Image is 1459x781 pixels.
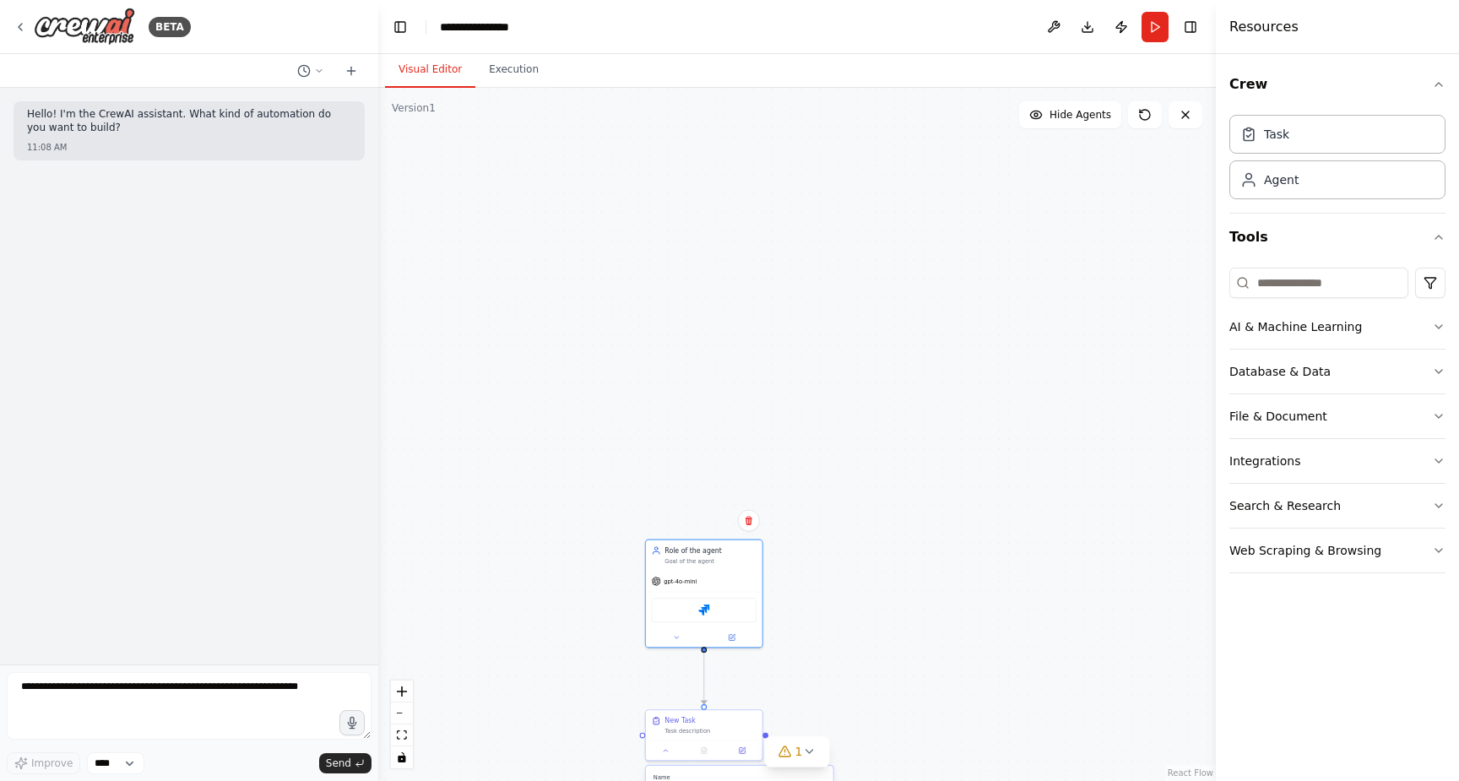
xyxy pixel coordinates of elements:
[31,757,73,770] span: Improve
[391,702,413,724] button: zoom out
[1229,439,1445,483] button: Integrations
[654,773,826,781] label: Name
[27,141,351,154] div: 11:08 AM
[705,632,758,643] button: Open in side panel
[664,578,697,585] span: gpt-4o-mini
[1229,529,1445,572] button: Web Scraping & Browsing
[391,724,413,746] button: fit view
[1019,101,1121,128] button: Hide Agents
[1229,497,1341,514] div: Search & Research
[664,728,757,735] div: Task description
[326,757,351,770] span: Send
[1179,15,1202,39] button: Hide right sidebar
[27,108,351,134] p: Hello! I'm the CrewAI assistant. What kind of automation do you want to build?
[392,101,436,115] div: Version 1
[645,709,763,761] div: New TaskTask descriptionName
[1264,126,1289,143] div: Task
[385,52,475,88] button: Visual Editor
[645,540,763,648] div: Role of the agentGoal of the agentgpt-4o-miniJira
[319,753,372,773] button: Send
[1229,484,1445,528] button: Search & Research
[1264,171,1299,188] div: Agent
[1168,768,1213,778] a: React Flow attribution
[1229,261,1445,587] div: Tools
[391,746,413,768] button: toggle interactivity
[1229,61,1445,108] button: Crew
[738,510,760,532] button: Delete node
[475,52,552,88] button: Execution
[664,557,757,565] div: Goal of the agent
[699,652,708,705] g: Edge from 6e64ccc8-9571-43a4-9112-4a8b39caf9bc to 1ba65cba-8e99-42bf-9566-4f8fbea28e5a
[440,19,509,35] nav: breadcrumb
[391,681,413,768] div: React Flow controls
[391,681,413,702] button: zoom in
[1229,453,1300,469] div: Integrations
[1229,17,1299,37] h4: Resources
[1229,408,1327,425] div: File & Document
[1229,305,1445,349] button: AI & Machine Learning
[1229,350,1445,393] button: Database & Data
[339,710,365,735] button: Click to speak your automation idea
[7,752,80,774] button: Improve
[34,8,135,46] img: Logo
[765,736,830,767] button: 1
[664,545,757,555] div: Role of the agent
[795,743,803,760] span: 1
[726,745,758,756] button: Open in side panel
[1229,214,1445,261] button: Tools
[1229,108,1445,213] div: Crew
[1229,318,1362,335] div: AI & Machine Learning
[1229,394,1445,438] button: File & Document
[698,605,709,616] img: Jira
[684,745,724,756] button: No output available
[1050,108,1111,122] span: Hide Agents
[1229,542,1381,559] div: Web Scraping & Browsing
[664,716,696,725] div: New Task
[338,61,365,81] button: Start a new chat
[388,15,412,39] button: Hide left sidebar
[1229,363,1331,380] div: Database & Data
[290,61,331,81] button: Switch to previous chat
[149,17,191,37] div: BETA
